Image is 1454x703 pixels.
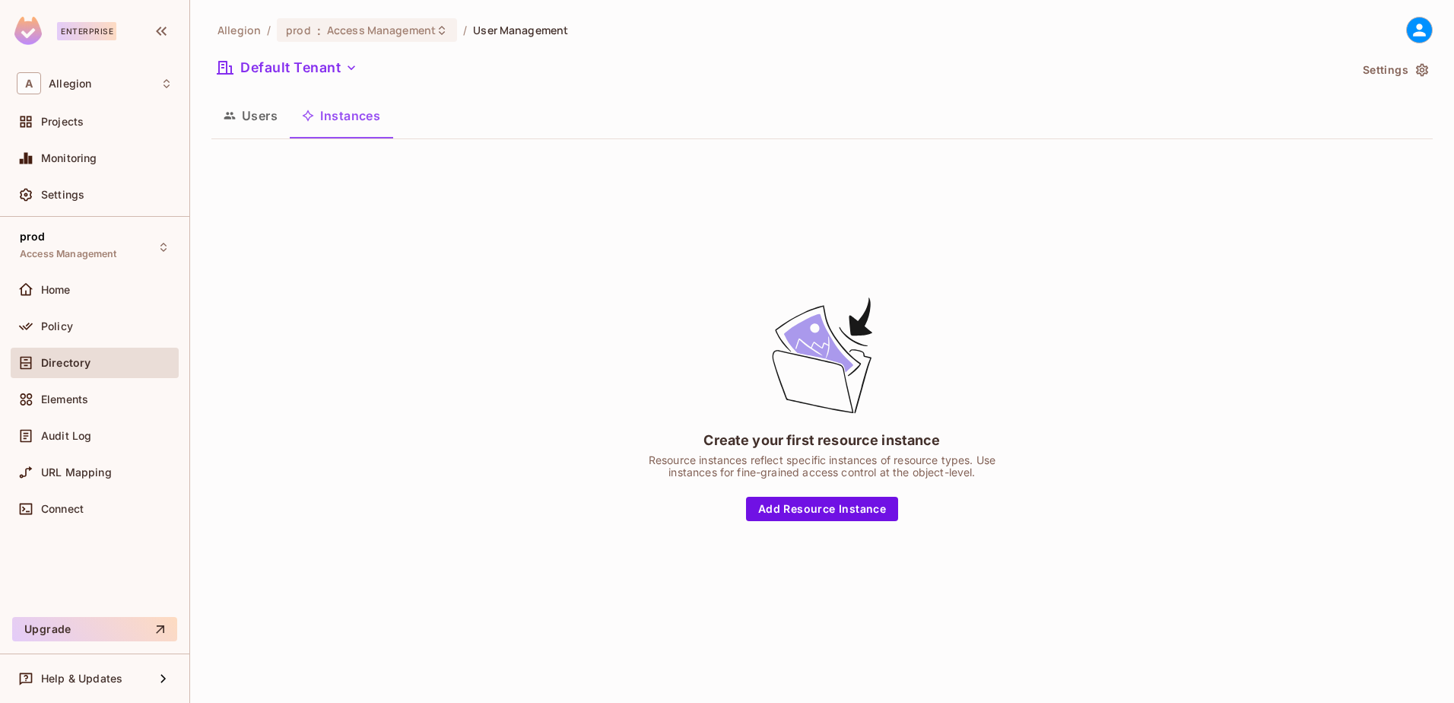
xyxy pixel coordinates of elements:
[14,17,42,45] img: SReyMgAAAABJRU5ErkJggg==
[41,284,71,296] span: Home
[49,78,91,90] span: Workspace: Allegion
[20,248,117,260] span: Access Management
[473,23,568,37] span: User Management
[12,617,177,641] button: Upgrade
[1357,58,1433,82] button: Settings
[217,23,261,37] span: the active workspace
[632,454,1012,479] div: Resource instances reflect specific instances of resource types. Use instances for fine-grained a...
[746,497,898,521] button: Add Resource Instance
[463,23,467,37] li: /
[41,320,73,332] span: Policy
[41,466,112,479] span: URL Mapping
[286,23,311,37] span: prod
[211,97,290,135] button: Users
[703,431,940,450] div: Create your first resource instance
[20,231,46,243] span: prod
[290,97,392,135] button: Instances
[41,673,122,685] span: Help & Updates
[327,23,436,37] span: Access Management
[267,23,271,37] li: /
[211,56,363,80] button: Default Tenant
[17,72,41,94] span: A
[41,503,84,515] span: Connect
[316,24,322,37] span: :
[41,116,84,128] span: Projects
[41,430,91,442] span: Audit Log
[41,152,97,164] span: Monitoring
[41,393,88,406] span: Elements
[57,22,116,40] div: Enterprise
[41,357,90,369] span: Directory
[41,189,84,201] span: Settings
